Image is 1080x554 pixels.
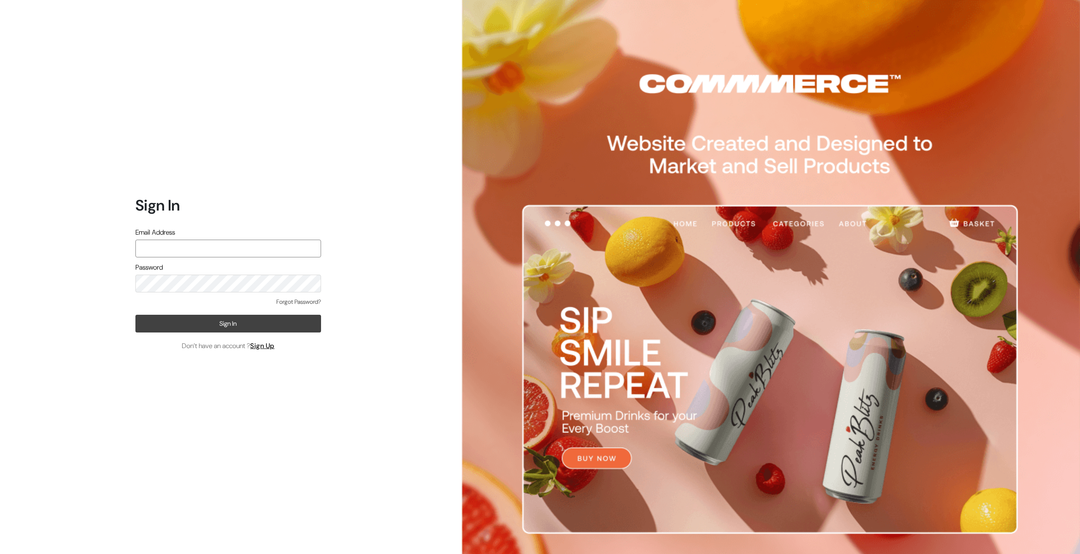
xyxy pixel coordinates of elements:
[182,341,275,351] span: Don’t have an account ?
[135,227,175,238] label: Email Address
[135,262,163,273] label: Password
[276,297,321,306] a: Forgot Password?
[250,341,275,350] a: Sign Up
[135,196,321,214] h1: Sign In
[135,315,321,332] button: Sign In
